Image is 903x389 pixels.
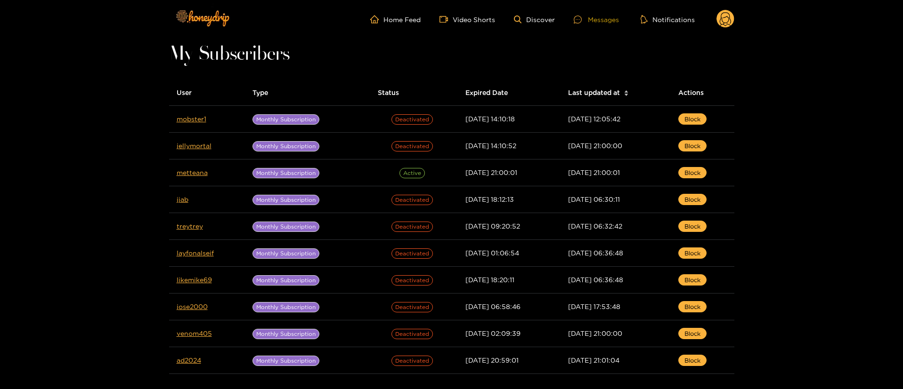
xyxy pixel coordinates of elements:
[465,222,520,230] span: [DATE] 09:20:52
[177,142,212,149] a: jellymortal
[169,48,734,61] h1: My Subscribers
[391,275,433,286] span: Deactivated
[568,169,620,176] span: [DATE] 21:00:01
[252,114,319,125] span: Monthly Subscription
[684,114,700,124] span: Block
[574,14,619,25] div: Messages
[568,196,620,203] span: [DATE] 06:30:11
[177,249,214,256] a: layfonalseif
[370,80,458,106] th: Status
[370,15,383,24] span: home
[370,15,421,24] a: Home Feed
[391,329,433,339] span: Deactivated
[177,303,208,310] a: jose2000
[252,141,319,151] span: Monthly Subscription
[177,196,188,203] a: jjab
[465,169,517,176] span: [DATE] 21:00:01
[399,168,425,178] span: Active
[391,195,433,205] span: Deactivated
[391,248,433,259] span: Deactivated
[177,115,206,122] a: mobster1
[177,169,208,176] a: metteana
[391,222,433,232] span: Deactivated
[678,167,707,178] button: Block
[684,141,700,151] span: Block
[568,142,622,149] span: [DATE] 21:00:00
[391,302,433,312] span: Deactivated
[568,303,620,310] span: [DATE] 17:53:48
[684,356,700,365] span: Block
[439,15,495,24] a: Video Shorts
[678,113,707,125] button: Block
[671,80,734,106] th: Actions
[465,330,521,337] span: [DATE] 02:09:39
[684,302,700,311] span: Block
[252,222,319,232] span: Monthly Subscription
[684,329,700,338] span: Block
[678,328,707,339] button: Block
[684,248,700,258] span: Block
[678,274,707,286] button: Block
[678,247,707,259] button: Block
[169,80,245,106] th: User
[252,195,319,205] span: Monthly Subscription
[252,329,319,339] span: Monthly Subscription
[568,115,620,122] span: [DATE] 12:05:42
[638,15,698,24] button: Notifications
[678,140,707,151] button: Block
[678,301,707,312] button: Block
[568,330,622,337] span: [DATE] 21:00:00
[252,168,319,178] span: Monthly Subscription
[439,15,453,24] span: video-camera
[684,168,700,177] span: Block
[391,114,433,125] span: Deactivated
[177,276,212,283] a: likemike69
[514,16,555,24] a: Discover
[678,221,707,232] button: Block
[568,357,619,364] span: [DATE] 21:01:04
[391,356,433,366] span: Deactivated
[624,89,629,94] span: caret-up
[568,276,623,283] span: [DATE] 06:36:48
[177,330,212,337] a: venom405
[458,80,560,106] th: Expired Date
[678,355,707,366] button: Block
[177,357,201,364] a: ad2024
[568,87,620,98] span: Last updated at
[391,141,433,151] span: Deactivated
[624,92,629,97] span: caret-down
[465,249,519,256] span: [DATE] 01:06:54
[465,357,519,364] span: [DATE] 20:59:01
[684,195,700,204] span: Block
[684,275,700,285] span: Block
[252,275,319,286] span: Monthly Subscription
[568,249,623,256] span: [DATE] 06:36:48
[465,196,514,203] span: [DATE] 18:12:13
[568,222,622,230] span: [DATE] 06:32:42
[252,302,319,312] span: Monthly Subscription
[465,115,515,122] span: [DATE] 14:10:18
[245,80,370,106] th: Type
[465,303,521,310] span: [DATE] 06:58:46
[177,222,203,230] a: treytrey
[684,222,700,231] span: Block
[252,248,319,259] span: Monthly Subscription
[465,142,516,149] span: [DATE] 14:10:52
[465,276,514,283] span: [DATE] 18:20:11
[252,356,319,366] span: Monthly Subscription
[678,194,707,205] button: Block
